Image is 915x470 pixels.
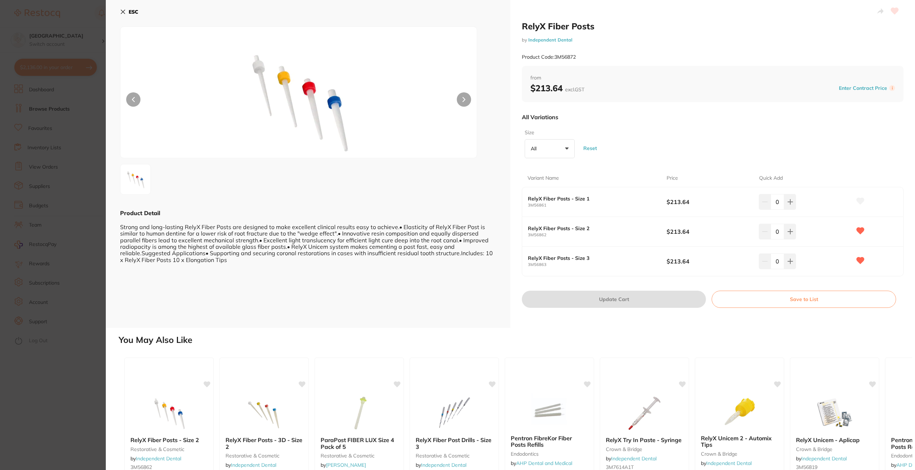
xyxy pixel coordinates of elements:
b: $213.64 [530,83,584,93]
span: by [511,460,572,466]
b: RelyX Try In Paste - Syringe [606,437,683,443]
span: excl. GST [565,86,584,93]
a: Independent Dental [136,455,181,462]
img: RelyX Unicem - Aplicap [811,395,858,431]
b: $213.64 [667,228,750,236]
img: RelyX Unicem 2 - Automix Tips [716,393,763,429]
p: All Variations [522,113,558,121]
a: Independent Dental [706,460,752,466]
small: 3M56862 [528,233,667,237]
a: Independent Dental [528,37,572,43]
small: by [522,37,904,43]
span: by [701,460,752,466]
p: Variant Name [528,175,559,182]
b: ParaPost FIBER LUX Size 4 Pack of 5 [321,437,398,450]
p: Price [667,175,678,182]
small: 3M56862 [130,464,208,470]
span: by [226,462,276,468]
img: RelyX Fiber Posts - Size 2 [146,395,192,431]
b: Pentron FibreKor Fiber Posts Refills [511,435,588,448]
img: RelyX Fiber Posts - 3D - Size 2 [241,395,287,431]
a: Independent Dental [611,455,657,462]
b: RelyX Fiber Posts - Size 1 [528,196,653,202]
h2: You May Also Like [119,335,912,345]
small: crown & bridge [701,451,778,457]
div: Strong and long-lasting RelyX Fiber Posts are designed to make excellent clinical results easy to... [120,217,496,263]
a: [PERSON_NAME] [326,462,366,468]
span: by [796,455,847,462]
p: Quick Add [759,175,783,182]
button: Reset [581,135,599,161]
b: RelyX Fiber Posts - Size 3 [528,255,653,261]
span: by [130,455,181,462]
label: i [889,85,895,91]
span: from [530,74,895,82]
b: $213.64 [667,257,750,265]
small: restorative & cosmetic [226,453,303,459]
img: ParaPost FIBER LUX Size 4 Pack of 5 [336,395,382,431]
small: Product Code: 3M56872 [522,54,576,60]
span: by [606,455,657,462]
span: by [321,462,366,468]
img: Pentron FibreKor Fiber Posts Refills [526,393,573,429]
small: restorative & cosmetic [130,446,208,452]
b: RelyX Unicem 2 - Automix Tips [701,435,778,448]
b: ESC [129,9,138,15]
b: $213.64 [667,198,750,206]
a: Independent Dental [421,462,466,468]
a: Independent Dental [801,455,847,462]
label: Size [525,129,573,136]
small: endodontics [511,451,588,457]
button: All [525,139,575,159]
button: ESC [120,6,138,18]
small: 3M56863 [528,262,667,267]
small: restorative & cosmetic [416,453,493,459]
small: crown & bridge [796,446,873,452]
b: RelyX Fiber Posts - Size 2 [130,437,208,443]
small: crown & bridge [606,446,683,452]
button: Save to List [712,291,896,308]
small: 3M56819 [796,464,873,470]
p: All [531,145,539,152]
a: Independent Dental [231,462,276,468]
img: RelyX Try In Paste - Syringe [621,395,668,431]
img: PTE5MjA [192,45,405,158]
h2: RelyX Fiber Posts [522,21,904,32]
button: Enter Contract Price [837,85,889,92]
small: 3M7614A1T [606,464,683,470]
b: RelyX Fiber Post Drills - Size 3 [416,437,493,450]
span: by [416,462,466,468]
small: restorative & cosmetic [321,453,398,459]
button: Update Cart [522,291,706,308]
img: RelyX Fiber Post Drills - Size 3 [431,395,478,431]
b: RelyX Fiber Posts - 3D - Size 2 [226,437,303,450]
img: PTE5MjA [123,166,148,192]
b: RelyX Fiber Posts - Size 2 [528,226,653,231]
a: AHP Dental and Medical [516,460,572,466]
b: RelyX Unicem - Aplicap [796,437,873,443]
b: Product Detail [120,209,160,217]
small: 3M56861 [528,203,667,208]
